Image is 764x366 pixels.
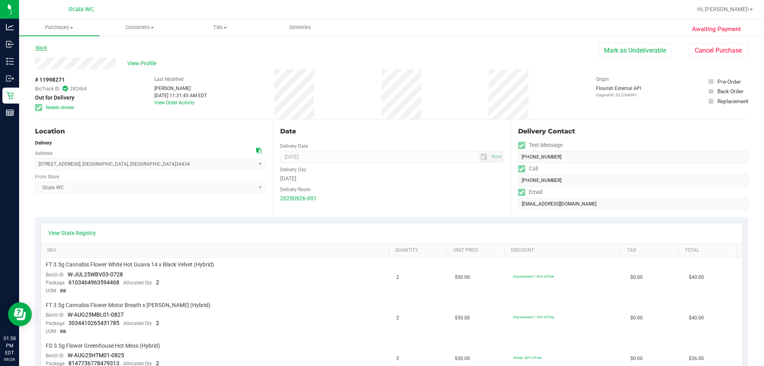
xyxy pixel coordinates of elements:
span: Hi, [PERSON_NAME]! [697,6,749,12]
span: FD 3.5g Flower Greenhouse Hot Mess (Hybrid) [46,342,160,350]
span: 40dep: 40% off line [513,356,542,360]
div: Flourish External API [596,85,641,98]
span: $0.00 [630,355,643,362]
span: Purchases [19,24,99,31]
label: Text Message [518,139,563,151]
a: Deliveries [260,19,340,36]
span: 6103464963594468 [68,279,119,286]
input: Format: (999) 999-9999 [518,174,748,186]
span: ea [60,328,66,334]
a: 20250926-001 [280,195,317,202]
a: Quantity [395,247,444,254]
span: $50.00 [455,274,470,281]
span: Batch ID [46,353,64,358]
span: Package [46,280,64,286]
a: Purchases [19,19,99,36]
span: In Sync [62,85,68,92]
span: Batch ID [46,312,64,318]
inline-svg: Inventory [6,57,14,65]
a: Customers [99,19,180,36]
span: View Profile [127,59,159,68]
div: Delivery Contact [518,127,748,136]
span: Package [46,321,64,326]
span: W-AUG25HTM01-0825 [68,352,124,358]
a: View Order Activity [154,100,195,106]
span: Batch ID [46,272,64,278]
span: Needs review [46,104,74,111]
label: Delivery Route [280,186,310,193]
span: BioTrack ID: [35,85,60,92]
a: Tills [180,19,260,36]
span: 2 [156,320,159,326]
inline-svg: Reports [6,109,14,117]
label: Call [518,163,538,174]
span: $50.00 [455,314,470,322]
span: $0.00 [630,314,643,322]
span: 3034410265431785 [68,320,119,326]
strong: Delivery [35,140,52,146]
span: # 11998271 [35,76,65,84]
div: [DATE] [280,174,503,183]
a: Discount [511,247,618,254]
a: Tax [627,247,676,254]
inline-svg: Inbound [6,40,14,48]
label: Delivery Day [280,166,306,173]
p: Original ID: 327298091 [596,92,641,98]
span: FT 3.5g Cannabis Flower Motor Breath x [PERSON_NAME] (Hybrid) [46,301,210,309]
label: Address [35,150,53,157]
p: 01:58 PM EDT [4,335,16,356]
span: $40.00 [689,274,704,281]
span: Awaiting Payment [692,25,741,34]
span: Customers [100,24,179,31]
span: 2 [396,274,399,281]
a: Total [685,247,733,254]
span: Allocated Qty [123,280,152,286]
span: $30.00 [455,355,470,362]
input: Format: (999) 999-9999 [518,151,748,163]
span: 2 [156,279,159,286]
span: ea [60,287,66,294]
div: Copy address to clipboard [256,147,262,155]
span: Out for Delivery [35,94,74,102]
inline-svg: Outbound [6,74,14,82]
span: $0.00 [630,274,643,281]
label: From Store [35,173,59,180]
label: Email [518,186,542,198]
div: Location [35,127,265,136]
span: 2 [396,355,399,362]
span: FT 3.5g Cannabis Flower White Hot Guava 14 x Black Velvet (Hybrid) [46,261,214,268]
span: $36.00 [689,355,704,362]
span: UOM [46,288,56,294]
span: Ocala WC [68,6,94,13]
span: Deliveries [279,24,322,31]
div: Pre-Order [717,78,741,86]
span: Tills [180,24,260,31]
a: Unit Price [453,247,502,254]
span: 282464 [70,85,87,92]
inline-svg: Analytics [6,23,14,31]
span: 2 [396,314,399,322]
div: Back Order [717,87,744,95]
iframe: Resource center [8,302,32,326]
a: View State Registry [48,229,96,237]
span: 60premselect1: 60% off line [513,315,554,319]
p: 09/26 [4,356,16,362]
div: Date [280,127,503,136]
span: 60premselect1: 60% off line [513,274,554,278]
span: W-AUG25MBL01-0827 [68,311,124,318]
label: Last Modified [154,76,183,83]
a: SKU [47,247,386,254]
label: Delivery Date [280,143,308,150]
button: Mark as Undeliverable [599,43,671,58]
span: W-JUL25WBV03-0728 [68,271,123,278]
span: UOM [46,329,56,334]
label: Origin [596,76,609,83]
div: Replacement [717,97,748,105]
span: $40.00 [689,314,704,322]
div: [DATE] 11:31:45 AM EDT [154,92,207,99]
a: Back [35,45,47,51]
button: Cancel Purchase [688,43,748,58]
div: [PERSON_NAME] [154,85,207,92]
span: Allocated Qty [123,321,152,326]
inline-svg: Retail [6,92,14,100]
